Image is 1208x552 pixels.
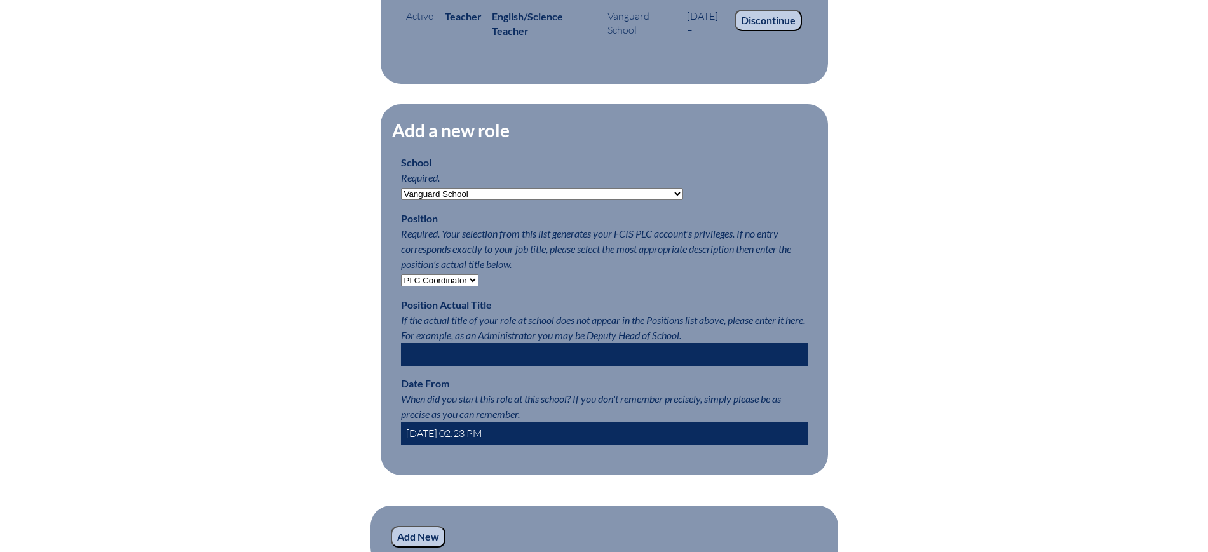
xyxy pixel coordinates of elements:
td: Active [401,4,440,43]
label: Date From [401,377,449,389]
td: [DATE] – [682,4,730,43]
label: Position Actual Title [401,299,492,311]
b: Teacher [445,10,482,22]
input: Add New [391,526,445,548]
b: English/Science Teacher [492,10,563,36]
span: When did you start this role at this school? If you don't remember precisely, simply please be as... [401,393,781,420]
legend: Add a new role [391,119,511,141]
td: Vanguard School [602,4,682,43]
span: If the actual title of your role at school does not appear in the Positions list above, please en... [401,314,805,341]
span: Required. Your selection from this list generates your FCIS PLC account's privileges. If no entry... [401,227,791,270]
label: Position [401,212,438,224]
input: Discontinue [735,10,802,31]
label: School [401,156,431,168]
span: Required. [401,172,440,184]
